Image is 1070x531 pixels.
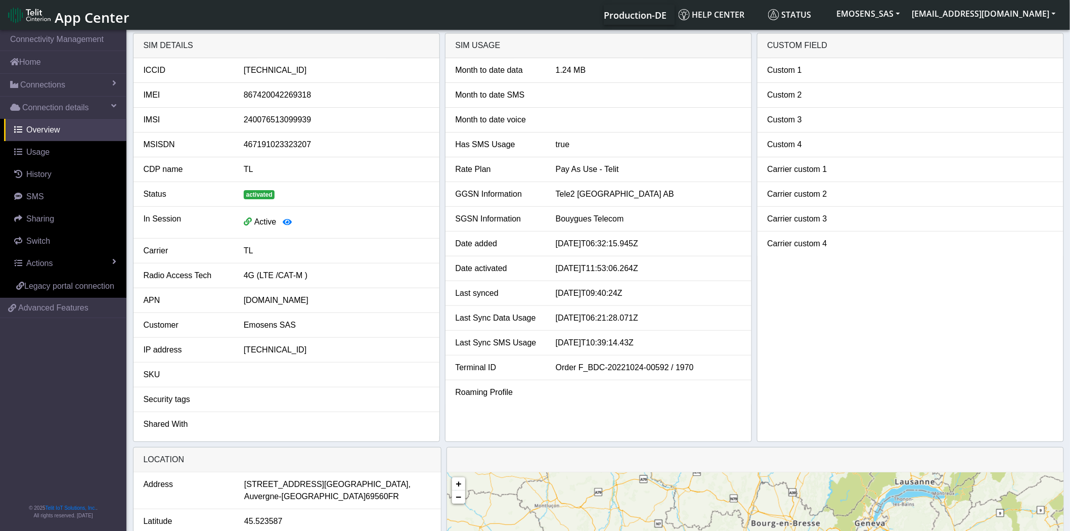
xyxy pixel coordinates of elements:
[548,337,749,349] div: [DATE]T10:39:14.43Z
[452,491,465,504] a: Zoom out
[548,238,749,250] div: [DATE]T06:32:15.945Z
[236,163,437,175] div: TL
[136,213,236,232] div: In Session
[133,448,441,472] div: LOCATION
[136,114,236,126] div: IMSI
[768,9,812,20] span: Status
[46,505,96,511] a: Telit IoT Solutions, Inc.
[324,478,411,491] span: [GEOGRAPHIC_DATA],
[136,139,236,151] div: MSISDN
[136,89,236,101] div: IMEI
[448,362,548,374] div: Terminal ID
[448,139,548,151] div: Has SMS Usage
[548,362,749,374] div: Order F_BDC-20221024-00592 / 1970
[26,170,52,179] span: History
[448,337,548,349] div: Last Sync SMS Usage
[4,252,126,275] a: Actions
[448,287,548,299] div: Last synced
[448,238,548,250] div: Date added
[548,188,749,200] div: Tele2 [GEOGRAPHIC_DATA] AB
[760,188,860,200] div: Carrier custom 2
[388,491,399,503] span: FR
[760,89,860,101] div: Custom 2
[448,64,548,76] div: Month to date data
[4,186,126,208] a: SMS
[4,230,126,252] a: Switch
[452,477,465,491] a: Zoom in
[276,213,298,232] button: View session details
[448,262,548,275] div: Date activated
[236,139,437,151] div: 467191023323207
[237,515,438,527] div: 45.523587
[136,478,237,503] div: Address
[55,8,129,27] span: App Center
[548,139,749,151] div: true
[760,139,860,151] div: Custom 4
[548,287,749,299] div: [DATE]T09:40:24Z
[448,89,548,101] div: Month to date SMS
[448,386,548,399] div: Roaming Profile
[4,163,126,186] a: History
[236,319,437,331] div: Emosens SAS
[448,213,548,225] div: SGSN Information
[236,64,437,76] div: [TECHNICAL_ID]
[604,5,666,25] a: Your current platform instance
[548,262,749,275] div: [DATE]T11:53:06.264Z
[448,312,548,324] div: Last Sync Data Usage
[757,33,1063,58] div: Custom field
[26,214,54,223] span: Sharing
[448,114,548,126] div: Month to date voice
[760,238,860,250] div: Carrier custom 4
[236,344,437,356] div: [TECHNICAL_ID]
[760,64,860,76] div: Custom 1
[760,213,860,225] div: Carrier custom 3
[760,114,860,126] div: Custom 3
[764,5,831,25] a: Status
[8,4,128,26] a: App Center
[20,79,65,91] span: Connections
[136,270,236,282] div: Radio Access Tech
[4,141,126,163] a: Usage
[236,89,437,101] div: 867420042269318
[254,217,277,226] span: Active
[760,163,860,175] div: Carrier custom 1
[26,125,60,134] span: Overview
[548,312,749,324] div: [DATE]T06:21:28.071Z
[445,33,751,58] div: SIM usage
[136,188,236,200] div: Status
[4,208,126,230] a: Sharing
[236,270,437,282] div: 4G (LTE /CAT-M )
[136,418,236,430] div: Shared With
[8,7,51,23] img: logo-telit-cinterion-gw-new.png
[18,302,88,314] span: Advanced Features
[136,515,237,527] div: Latitude
[906,5,1062,23] button: [EMAIL_ADDRESS][DOMAIN_NAME]
[448,163,548,175] div: Rate Plan
[24,282,114,290] span: Legacy portal connection
[136,245,236,257] div: Carrier
[548,163,749,175] div: Pay As Use - Telit
[136,344,236,356] div: IP address
[548,213,749,225] div: Bouygues Telecom
[244,478,324,491] span: [STREET_ADDRESS]
[136,369,236,381] div: SKU
[236,114,437,126] div: 240076513099939
[136,64,236,76] div: ICCID
[22,102,89,114] span: Connection details
[366,491,388,503] span: 69560
[136,294,236,306] div: APN
[136,163,236,175] div: CDP name
[448,188,548,200] div: GGSN Information
[679,9,690,20] img: knowledge.svg
[26,192,44,201] span: SMS
[4,119,126,141] a: Overview
[768,9,779,20] img: status.svg
[244,491,366,503] span: Auvergne-[GEOGRAPHIC_DATA]
[26,259,53,268] span: Actions
[679,9,745,20] span: Help center
[244,190,275,199] span: activated
[548,64,749,76] div: 1.24 MB
[136,393,236,406] div: Security tags
[26,148,50,156] span: Usage
[133,33,439,58] div: SIM details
